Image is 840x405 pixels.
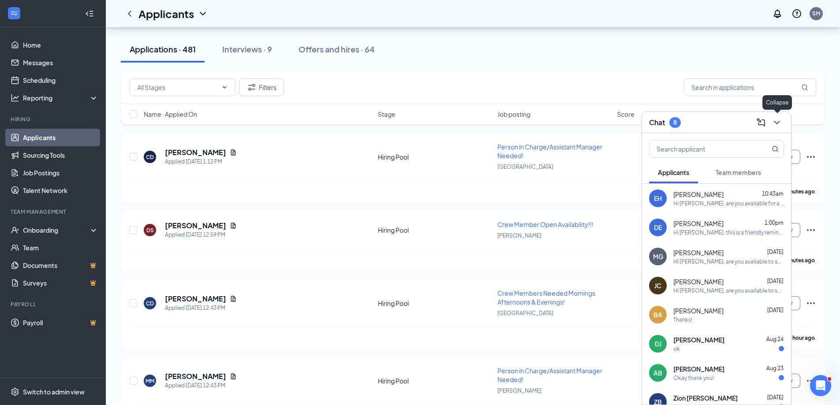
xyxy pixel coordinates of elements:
[497,367,602,383] span: Person in Charge/Assistant Manager Needed!
[23,164,98,182] a: Job Postings
[673,119,677,126] div: 8
[791,8,802,19] svg: QuestionInfo
[146,227,154,234] div: DS
[653,310,662,319] div: BA
[785,334,815,341] b: an hour ago
[673,394,738,402] span: Zion [PERSON_NAME]
[23,146,98,164] a: Sourcing Tools
[378,299,492,308] div: Hiring Pool
[378,152,492,161] div: Hiring Pool
[11,301,97,308] div: Payroll
[806,225,816,235] svg: Ellipses
[198,8,208,19] svg: ChevronDown
[23,387,85,396] div: Switch to admin view
[806,375,816,386] svg: Ellipses
[673,200,784,207] div: Hi [PERSON_NAME], are you available for a PHONE interview [DATE] before [PERSON_NAME] to speak ab...
[230,373,237,380] svg: Document
[23,314,98,331] a: PayrollCrown
[673,258,784,265] div: HI [PERSON_NAME], are you available to speak by phone [DATE] regarding the [PERSON_NAME]'s positi...
[673,345,680,353] div: ok
[777,257,815,264] b: 40 minutes ago
[497,232,541,239] span: [PERSON_NAME]
[772,8,783,19] svg: Notifications
[673,287,784,294] div: HI [PERSON_NAME], are you available to speak by phone [DATE] regarding the [PERSON_NAME]'s positi...
[673,335,724,344] span: [PERSON_NAME]
[10,9,19,18] svg: WorkstreamLogo
[653,252,663,261] div: MG
[767,278,784,284] span: [DATE]
[11,226,19,234] svg: UserCheck
[239,78,284,96] button: Filter Filters
[146,377,154,385] div: MM
[754,115,768,130] button: ComposeMessage
[654,194,662,203] div: EH
[756,117,766,128] svg: ComposeMessage
[767,307,784,313] span: [DATE]
[165,304,237,312] div: Applied [DATE] 12:43 PM
[11,93,19,102] svg: Analysis
[806,152,816,162] svg: Ellipses
[138,6,194,21] h1: Applicants
[654,281,661,290] div: JC
[810,375,831,396] iframe: Intercom live chat
[806,298,816,308] svg: Ellipses
[146,300,154,307] div: CD
[658,168,689,176] span: Applicants
[230,222,237,229] svg: Document
[23,36,98,54] a: Home
[230,295,237,302] svg: Document
[684,78,816,96] input: Search in applications
[497,310,553,316] span: [GEOGRAPHIC_DATA]
[23,54,98,71] a: Messages
[673,190,724,199] span: [PERSON_NAME]
[655,339,661,348] div: DJ
[765,219,784,226] span: 1:00pm
[497,220,594,228] span: Crew Member Open Availability!!!
[766,336,784,342] span: Aug 24
[146,153,154,161] div: CD
[772,145,779,152] svg: MagnifyingGlass
[378,376,492,385] div: Hiring Pool
[165,230,237,239] div: Applied [DATE] 12:59 PM
[85,9,94,18] svg: Collapse
[124,8,135,19] svg: ChevronLeft
[165,148,226,157] h5: [PERSON_NAME]
[673,306,724,315] span: [PERSON_NAME]
[673,364,724,373] span: [PERSON_NAME]
[673,374,714,382] div: Okay thank you!
[673,277,724,286] span: [PERSON_NAME]
[716,168,761,176] span: Team members
[23,93,99,102] div: Reporting
[650,141,754,157] input: Search applicant
[378,110,396,119] span: Stage
[165,381,237,390] div: Applied [DATE] 12:43 PM
[23,182,98,199] a: Talent Network
[673,316,692,323] div: Thanks!
[23,256,98,274] a: DocumentsCrown
[777,188,815,195] b: 28 minutes ago
[165,157,237,166] div: Applied [DATE] 1:12 PM
[772,117,782,128] svg: ChevronDown
[11,387,19,396] svg: Settings
[230,149,237,156] svg: Document
[673,248,724,257] span: [PERSON_NAME]
[23,274,98,292] a: SurveysCrown
[497,143,602,160] span: Person in Charge/Assistant Manager Needed!
[246,82,257,93] svg: Filter
[11,208,97,216] div: Team Management
[654,223,662,232] div: DE
[653,368,662,377] div: AB
[673,219,724,228] span: [PERSON_NAME]
[23,71,98,89] a: Scheduling
[165,221,226,230] h5: [PERSON_NAME]
[23,129,98,146] a: Applicants
[23,239,98,256] a: Team
[767,394,784,401] span: [DATE]
[165,294,226,304] h5: [PERSON_NAME]
[767,249,784,255] span: [DATE]
[673,229,784,236] div: Hi [PERSON_NAME], this is a friendly reminder. Your interview with [PERSON_NAME]'s for Person in ...
[378,226,492,234] div: Hiring Pool
[762,95,792,110] div: Collapse
[649,118,665,127] h3: Chat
